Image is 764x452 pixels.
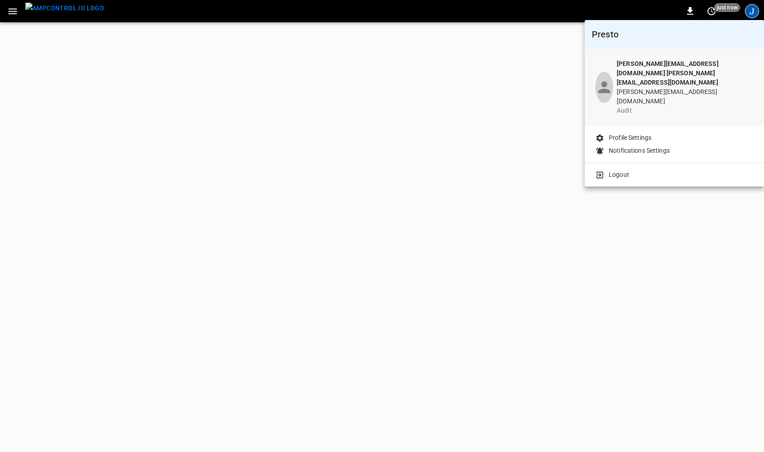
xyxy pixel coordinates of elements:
[617,87,753,106] p: [PERSON_NAME][EMAIL_ADDRESS][DOMAIN_NAME]
[617,106,753,115] p: audit
[609,146,670,155] p: Notifications Settings
[609,133,651,143] p: Profile Settings
[617,60,719,86] b: [PERSON_NAME][EMAIL_ADDRESS][DOMAIN_NAME] [PERSON_NAME][EMAIL_ADDRESS][DOMAIN_NAME]
[595,72,613,103] div: profile-icon
[609,170,629,179] p: Logout
[592,27,757,41] h6: Presto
